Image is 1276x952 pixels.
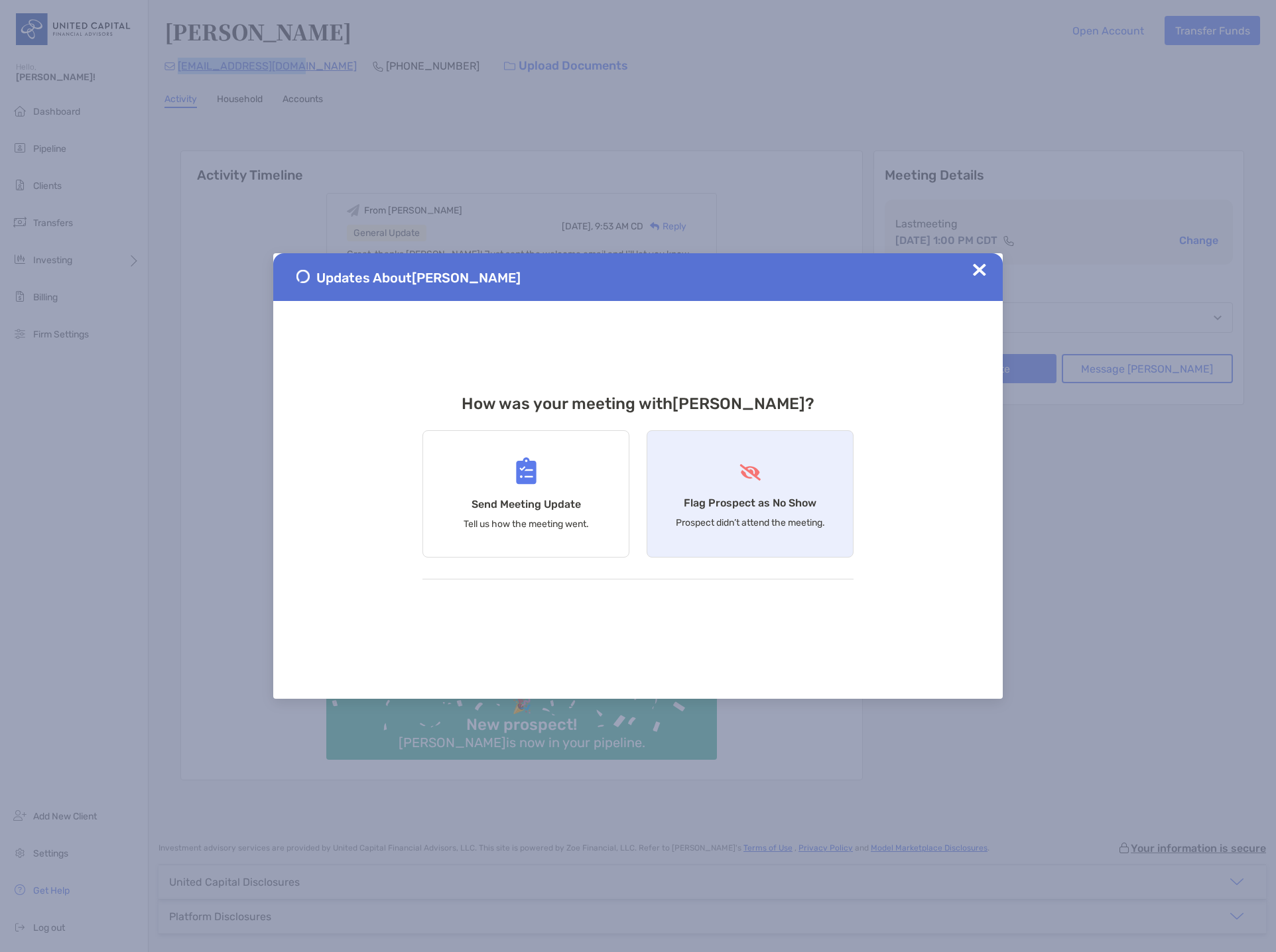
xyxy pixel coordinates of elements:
img: Send Meeting Update 1 [296,270,310,283]
p: Prospect didn’t attend the meeting. [676,517,825,528]
h3: How was your meeting with [PERSON_NAME] ? [422,394,854,413]
img: Send Meeting Update [516,457,537,485]
span: Updates About [PERSON_NAME] [316,270,521,286]
h4: Flag Prospect as No Show [684,497,816,509]
img: Flag Prospect as No Show [738,464,763,481]
h4: Send Meeting Update [472,498,581,510]
img: Close Updates Zoe [973,263,986,276]
p: Tell us how the meeting went. [464,518,589,530]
